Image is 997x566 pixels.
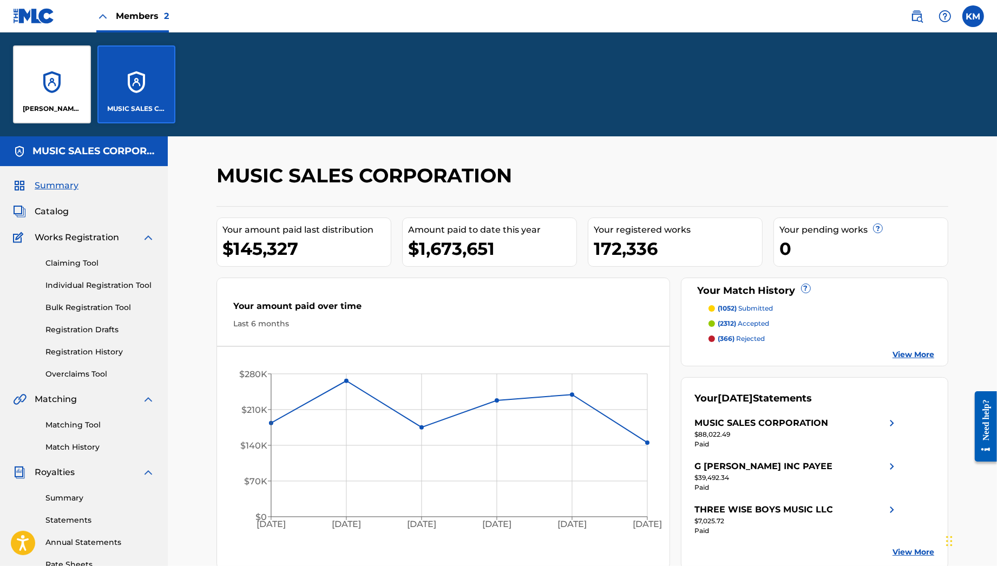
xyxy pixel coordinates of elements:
[718,304,773,313] p: submitted
[222,223,391,236] div: Your amount paid last distribution
[633,519,663,530] tspan: [DATE]
[45,258,155,269] a: Claiming Tool
[45,324,155,335] a: Registration Drafts
[45,280,155,291] a: Individual Registration Tool
[240,440,267,451] tspan: $140K
[695,460,833,473] div: G [PERSON_NAME] INC PAYEE
[482,519,511,530] tspan: [DATE]
[35,466,75,479] span: Royalties
[906,5,928,27] a: Public Search
[962,5,984,27] div: User Menu
[967,383,997,470] iframe: Resource Center
[45,537,155,548] a: Annual Statements
[332,519,361,530] tspan: [DATE]
[97,45,175,123] a: AccountsMUSIC SALES CORPORATION
[893,349,934,360] a: View More
[222,236,391,261] div: $145,327
[886,417,898,430] img: right chevron icon
[45,368,155,380] a: Overclaims Tool
[45,302,155,313] a: Bulk Registration Tool
[408,236,576,261] div: $1,673,651
[718,304,737,312] span: (1052)
[695,473,898,483] div: $39,492.34
[718,334,765,344] p: rejected
[695,417,898,449] a: MUSIC SALES CORPORATIONright chevron icon$88,022.49Paid
[233,318,653,330] div: Last 6 months
[13,45,91,123] a: Accounts[PERSON_NAME] CORPORATION
[45,515,155,526] a: Statements
[13,179,78,192] a: SummarySummary
[217,163,517,188] h2: MUSIC SALES CORPORATION
[695,526,898,536] div: Paid
[943,514,997,566] iframe: Chat Widget
[13,205,26,218] img: Catalog
[45,419,155,431] a: Matching Tool
[934,5,956,27] div: Help
[695,284,935,298] div: Your Match History
[23,104,82,114] p: C. F. PETERS CORPORATION
[239,369,267,379] tspan: $280K
[939,10,952,23] img: help
[718,319,770,328] p: accepted
[695,439,898,449] div: Paid
[946,525,953,557] div: Drag
[695,503,834,516] div: THREE WISE BOYS MUSIC LLC
[718,334,735,343] span: (366)
[241,405,267,415] tspan: $210K
[695,516,898,526] div: $7,025.72
[13,466,26,479] img: Royalties
[594,223,762,236] div: Your registered works
[886,503,898,516] img: right chevron icon
[407,519,436,530] tspan: [DATE]
[695,503,898,536] a: THREE WISE BOYS MUSIC LLCright chevron icon$7,025.72Paid
[709,319,935,328] a: (2312) accepted
[35,205,69,218] span: Catalog
[164,11,169,21] span: 2
[107,104,166,114] p: MUSIC SALES CORPORATION
[695,430,898,439] div: $88,022.49
[257,519,286,530] tspan: [DATE]
[557,519,587,530] tspan: [DATE]
[35,179,78,192] span: Summary
[142,466,155,479] img: expand
[910,10,923,23] img: search
[13,8,55,24] img: MLC Logo
[802,284,810,293] span: ?
[96,10,109,23] img: Close
[718,319,737,327] span: (2312)
[13,145,26,158] img: Accounts
[874,224,882,233] span: ?
[13,179,26,192] img: Summary
[886,460,898,473] img: right chevron icon
[779,223,948,236] div: Your pending works
[13,205,69,218] a: CatalogCatalog
[709,334,935,344] a: (366) rejected
[45,346,155,358] a: Registration History
[45,492,155,504] a: Summary
[695,391,812,406] div: Your Statements
[695,417,829,430] div: MUSIC SALES CORPORATION
[32,145,155,157] h5: MUSIC SALES CORPORATION
[695,483,898,492] div: Paid
[142,393,155,406] img: expand
[718,392,753,404] span: [DATE]
[13,231,27,244] img: Works Registration
[244,476,267,486] tspan: $70K
[142,231,155,244] img: expand
[779,236,948,261] div: 0
[408,223,576,236] div: Amount paid to date this year
[13,393,27,406] img: Matching
[893,547,934,558] a: View More
[695,460,898,492] a: G [PERSON_NAME] INC PAYEEright chevron icon$39,492.34Paid
[35,393,77,406] span: Matching
[709,304,935,313] a: (1052) submitted
[233,300,653,318] div: Your amount paid over time
[255,512,267,522] tspan: $0
[594,236,762,261] div: 172,336
[45,442,155,453] a: Match History
[116,10,169,22] span: Members
[35,231,119,244] span: Works Registration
